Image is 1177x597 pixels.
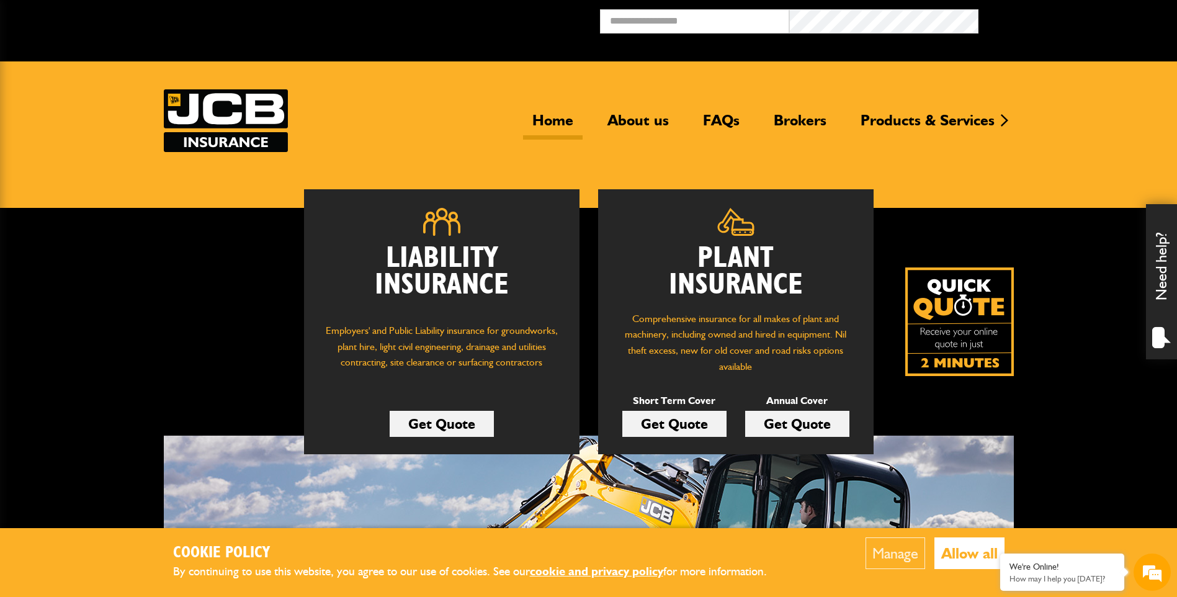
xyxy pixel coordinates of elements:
a: Get Quote [390,411,494,437]
h2: Plant Insurance [617,245,855,298]
button: Broker Login [978,9,1168,29]
p: By continuing to use this website, you agree to our use of cookies. See our for more information. [173,562,787,581]
p: Short Term Cover [622,393,727,409]
div: Need help? [1146,204,1177,359]
a: Get Quote [622,411,727,437]
div: We're Online! [1009,562,1115,572]
a: About us [598,111,678,140]
a: Get Quote [745,411,849,437]
a: JCB Insurance Services [164,89,288,152]
p: Annual Cover [745,393,849,409]
button: Manage [866,537,925,569]
h2: Cookie Policy [173,544,787,563]
img: JCB Insurance Services logo [164,89,288,152]
p: How may I help you today? [1009,574,1115,583]
a: FAQs [694,111,749,140]
a: cookie and privacy policy [530,564,663,578]
h2: Liability Insurance [323,245,561,311]
a: Get your insurance quote isn just 2-minutes [905,267,1014,376]
p: Comprehensive insurance for all makes of plant and machinery, including owned and hired in equipm... [617,311,855,374]
a: Products & Services [851,111,1004,140]
a: Home [523,111,583,140]
img: Quick Quote [905,267,1014,376]
a: Brokers [764,111,836,140]
p: Employers' and Public Liability insurance for groundworks, plant hire, light civil engineering, d... [323,323,561,382]
button: Allow all [934,537,1005,569]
